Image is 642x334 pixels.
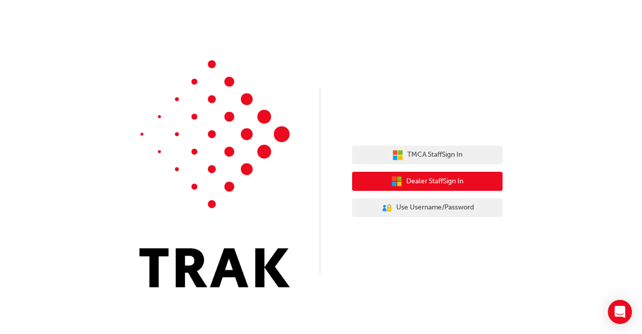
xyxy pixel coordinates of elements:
span: Dealer Staff Sign In [406,176,463,187]
button: Dealer StaffSign In [352,172,503,191]
div: Open Intercom Messenger [608,300,632,324]
span: Use Username/Password [396,202,474,213]
button: TMCA StaffSign In [352,146,503,165]
button: Use Username/Password [352,198,503,217]
span: TMCA Staff Sign In [407,149,462,161]
img: Trak [139,60,290,287]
